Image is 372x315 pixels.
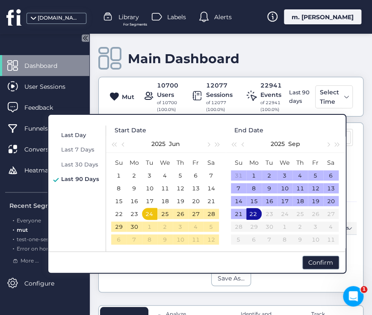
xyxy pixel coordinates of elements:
td: 2025-06-21 [204,195,219,207]
div: 16 [129,196,139,206]
div: 2 [264,170,275,181]
th: Mon [127,156,142,169]
th: Mon [246,156,262,169]
span: test-one-session [17,236,59,242]
span: User Sessions [24,82,78,91]
td: 2025-07-09 [157,233,173,246]
div: of 10700 (100.0%) [157,99,178,113]
td: 2025-06-27 [188,207,204,220]
span: Last Day [61,131,86,138]
td: 2025-06-11 [157,182,173,195]
button: Sep [288,135,300,152]
div: 10700 Users [157,81,178,99]
div: 16 [264,196,275,206]
div: 12 [310,183,321,193]
td: 2025-06-04 [157,169,173,182]
td: 2025-09-12 [308,182,323,195]
td: 2025-07-06 [111,233,127,246]
td: 2025-09-16 [262,195,277,207]
td: 2025-06-26 [173,207,188,220]
div: 10 [280,183,290,193]
div: 15 [249,196,259,206]
td: 2025-06-09 [127,182,142,195]
td: 2025-07-03 [173,220,188,233]
th: Tue [142,156,157,169]
div: 22 [114,209,124,219]
td: 2025-06-23 [127,207,142,220]
div: 5 [206,222,216,232]
td: 2025-06-18 [157,195,173,207]
div: 7 [129,234,139,245]
td: 2025-09-05 [308,169,323,182]
td: 2025-06-01 [111,169,127,182]
div: 25 [160,209,170,219]
button: Last year (Control + left) [109,135,119,152]
div: 1 [114,170,124,181]
td: 2025-06-28 [204,207,219,220]
div: 27 [191,209,201,219]
td: 2025-09-20 [323,195,339,207]
div: Mut [122,92,134,102]
td: 2025-06-30 [127,220,142,233]
div: 7 [233,183,244,193]
span: Last 90 Days [61,175,99,182]
td: 2025-06-17 [142,195,157,207]
div: Last 90 days [287,85,313,108]
span: . [13,234,14,242]
button: Next month (PageDown) [323,135,332,152]
div: m. [PERSON_NAME] [284,9,361,24]
span: Start Date [115,125,146,135]
button: 2025 [271,135,285,152]
td: 2025-06-14 [204,182,219,195]
div: 1 [145,222,155,232]
span: Configure [24,279,67,288]
div: 14 [233,196,244,206]
td: 2025-09-07 [231,182,246,195]
th: Wed [157,156,173,169]
span: Feedback [24,103,66,112]
div: 12 [175,183,186,193]
div: Main Dashboard [128,51,239,67]
span: mut [17,227,28,233]
td: 2025-09-15 [246,195,262,207]
div: 21 [233,209,244,219]
div: 4 [191,222,201,232]
td: 2025-06-20 [188,195,204,207]
div: 6 [191,170,201,181]
td: 2025-07-07 [127,233,142,246]
span: . [13,225,14,233]
div: 13 [191,183,201,193]
span: Library [118,12,139,22]
div: 5 [175,170,186,181]
th: Fri [188,156,204,169]
div: 18 [160,196,170,206]
div: 15 [114,196,124,206]
td: 2025-06-07 [204,169,219,182]
td: 2025-09-06 [323,169,339,182]
td: 2025-09-14 [231,195,246,207]
td: 2025-09-02 [262,169,277,182]
span: Error on homepage [17,245,68,252]
th: Sun [231,156,246,169]
span: Alerts [214,12,232,22]
th: Thu [173,156,188,169]
div: 8 [249,183,259,193]
td: 2025-07-08 [142,233,157,246]
span: . [13,216,14,224]
div: 31 [233,170,244,181]
button: Next year (Control + right) [213,135,222,152]
div: Save As... [218,274,245,283]
th: Sun [111,156,127,169]
div: 20 [191,196,201,206]
span: For Segments [123,22,147,27]
th: Sat [204,156,219,169]
td: 2025-07-02 [157,220,173,233]
div: 14 [206,183,216,193]
th: Tue [262,156,277,169]
div: 10 [145,183,155,193]
div: 20 [326,196,336,206]
td: 2025-06-15 [111,195,127,207]
td: 2025-07-10 [173,233,188,246]
div: 22 [248,209,258,219]
div: 11 [191,234,201,245]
